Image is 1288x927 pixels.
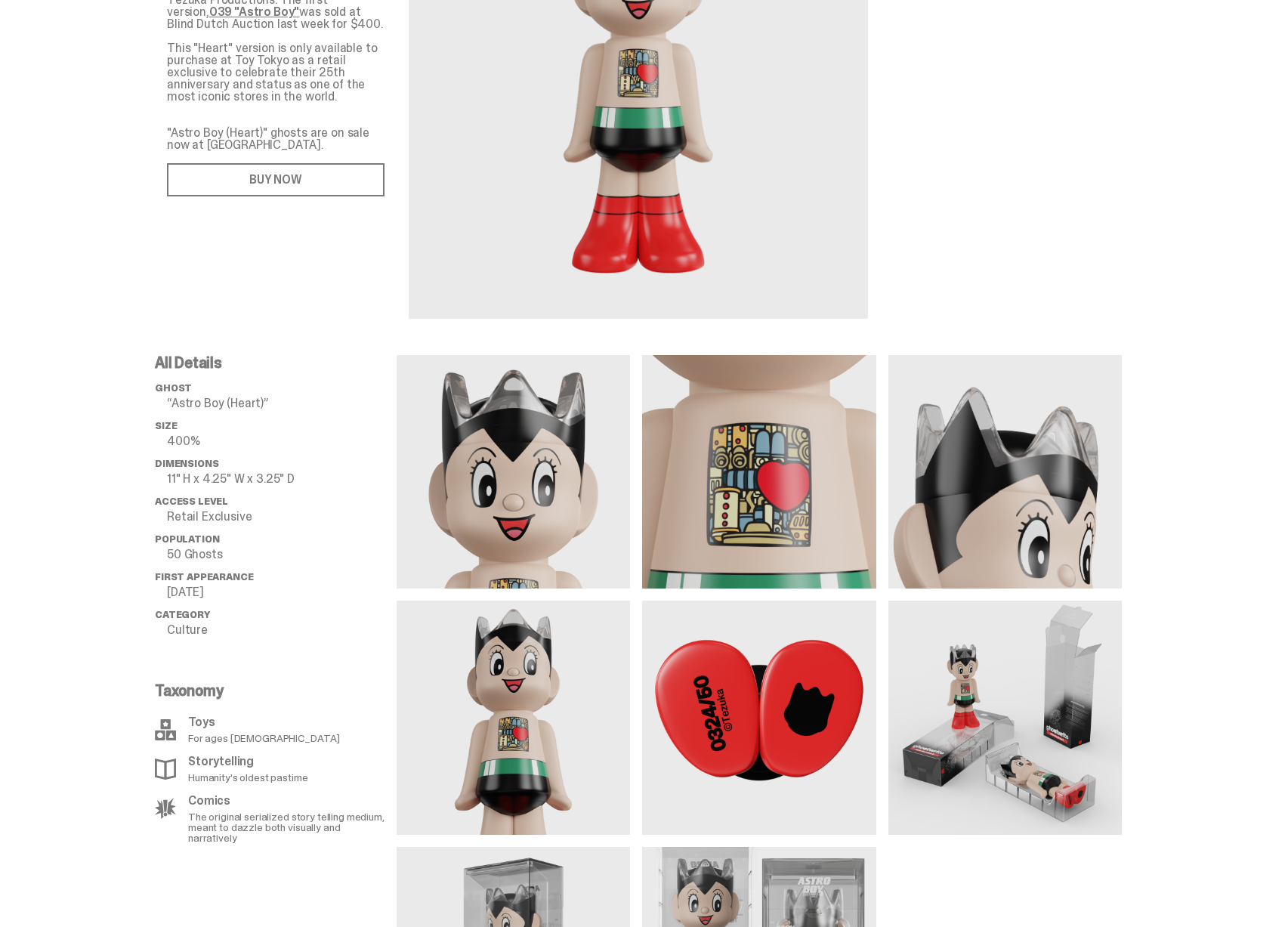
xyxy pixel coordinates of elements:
p: 11" H x 4.25" W x 3.25" D [167,473,397,485]
span: ghost [155,382,192,394]
span: Size [155,419,177,432]
p: Culture [167,624,397,636]
p: [DATE] [167,586,397,598]
p: Humanity's oldest pastime [188,772,308,783]
p: The original serialized story telling medium, meant to dazzle both visually and narratively [188,811,388,843]
p: 50 Ghosts [167,548,397,561]
span: Access Level [155,495,228,508]
span: Category [155,608,210,621]
p: “Astro Boy (Heart)” [167,397,397,409]
span: First Appearance [155,570,253,583]
img: media gallery image [397,355,630,589]
p: 400% [167,435,397,447]
img: media gallery image [642,355,876,589]
img: media gallery image [397,601,630,834]
a: BUY NOW [167,163,385,196]
img: media gallery image [888,601,1122,834]
p: Retail Exclusive [167,511,397,523]
span: Population [155,533,219,545]
span: Dimensions [155,457,218,470]
p: Comics [188,795,388,807]
img: media gallery image [888,355,1122,589]
p: Storytelling [188,756,308,768]
img: media gallery image [642,601,876,834]
p: Taxonomy [155,683,388,698]
a: 039 "Astro Boy" [209,4,300,20]
p: For ages [DEMOGRAPHIC_DATA] [188,733,340,743]
p: All Details [155,355,397,370]
p: Toys [188,716,340,728]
